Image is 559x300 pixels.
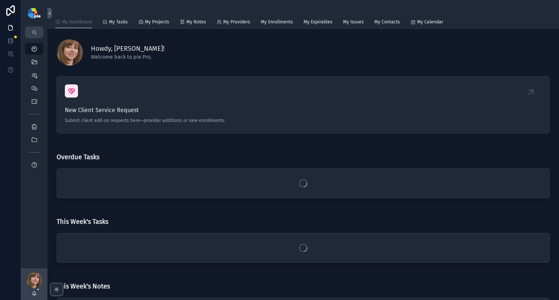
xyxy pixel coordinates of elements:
a: My Projects [138,16,169,29]
a: My Dashboard [55,16,92,29]
span: My Issues [343,19,364,25]
span: Submit client add-on requests here—provider additions or new enrollments. [65,117,542,124]
a: My Enrollments [261,16,293,29]
span: My Dashboard [62,19,92,25]
a: My Issues [343,16,364,29]
a: My Providers [217,16,250,29]
span: My Contacts [374,19,400,25]
a: My Notes [180,16,206,29]
a: My Expirables [304,16,333,29]
div: scrollable content [21,38,47,179]
span: My Projects [145,19,169,25]
a: New Client Service RequestSubmit client add-on requests here—provider additions or new enrollments. [57,76,549,133]
h3: This Week's Tasks [57,217,108,226]
a: My Tasks [102,16,128,29]
span: My Calendar [417,19,443,25]
span: My Tasks [109,19,128,25]
a: My Contacts [374,16,400,29]
h1: Howdy, [PERSON_NAME]! [91,44,165,53]
span: My Notes [186,19,206,25]
span: Welcome back to pie Pro. [91,53,165,61]
span: My Providers [223,19,250,25]
h3: This Week's Notes [57,281,110,291]
span: New Client Service Request [65,105,542,115]
span: My Enrollments [261,19,293,25]
h3: Overdue Tasks [57,152,99,162]
span: My Expirables [304,19,333,25]
img: App logo [28,8,40,18]
a: My Calendar [411,16,443,29]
